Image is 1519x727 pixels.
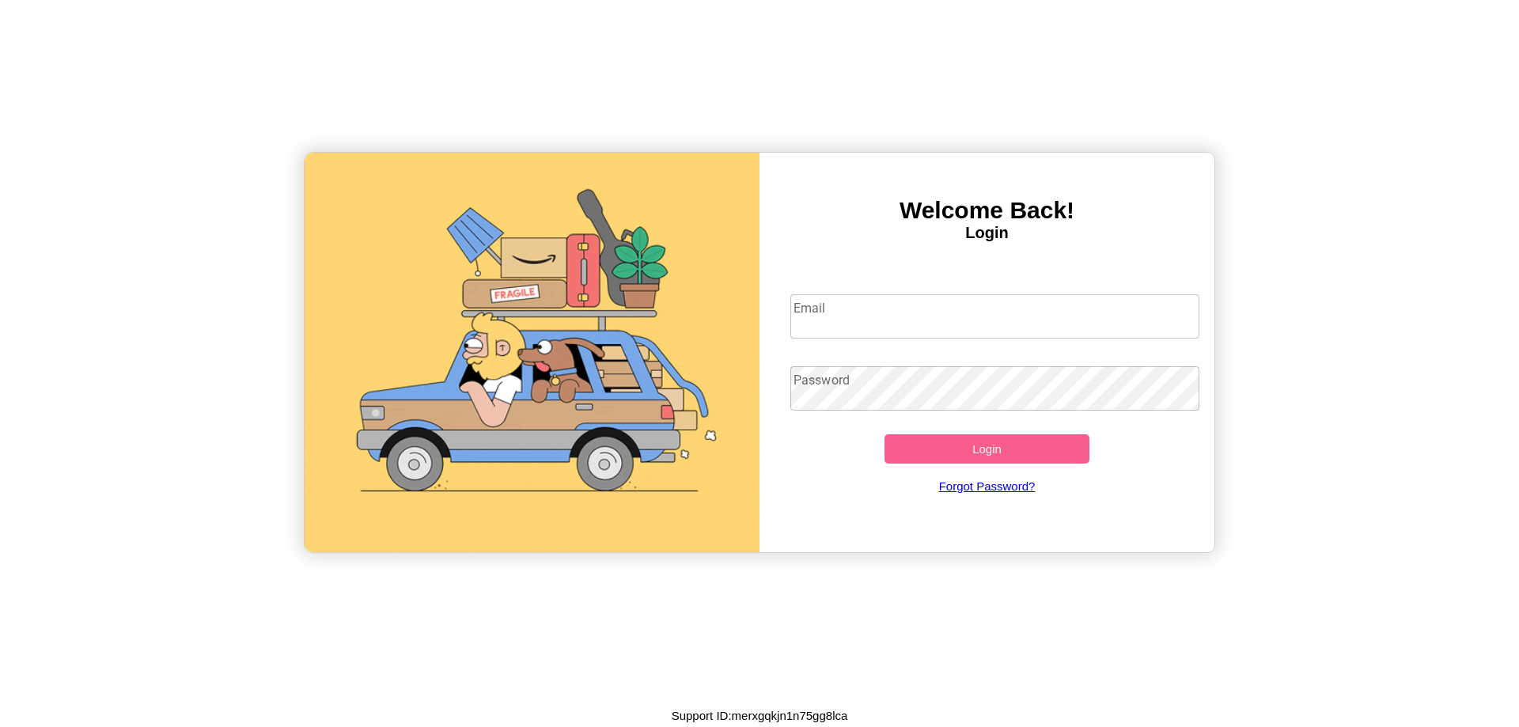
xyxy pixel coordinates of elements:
[759,224,1214,242] h4: Login
[782,464,1192,509] a: Forgot Password?
[672,705,848,726] p: Support ID: merxgqkjn1n75gg8lca
[759,197,1214,224] h3: Welcome Back!
[305,153,759,552] img: gif
[885,434,1089,464] button: Login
